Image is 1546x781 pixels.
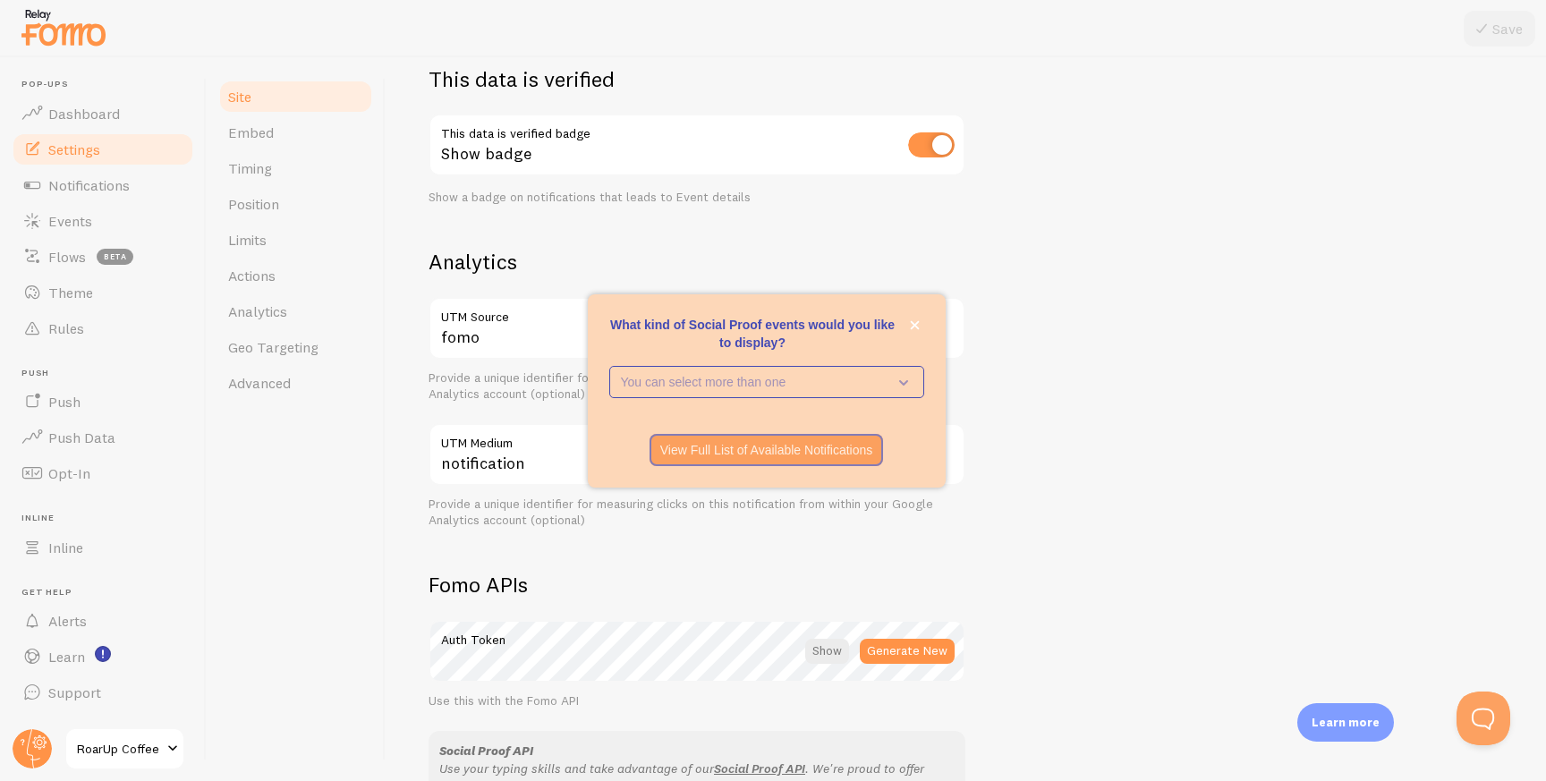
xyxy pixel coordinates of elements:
[48,212,92,230] span: Events
[439,742,955,760] div: Social Proof API
[95,646,111,662] svg: <p>Watch New Feature Tutorials!</p>
[48,683,101,701] span: Support
[860,639,955,664] button: Generate New
[588,294,946,488] div: What kind of Social Proof events would you like to display?
[429,297,965,327] label: UTM Source
[905,316,924,335] button: close,
[1312,714,1380,731] p: Learn more
[48,612,87,630] span: Alerts
[11,675,195,710] a: Support
[429,423,965,454] label: UTM Medium
[48,105,120,123] span: Dashboard
[217,329,374,365] a: Geo Targeting
[714,760,805,777] a: Social Proof API
[660,441,873,459] p: View Full List of Available Notifications
[429,190,965,206] div: Show a badge on notifications that leads to Event details
[429,693,965,709] div: Use this with the Fomo API
[228,195,279,213] span: Position
[11,384,195,420] a: Push
[48,319,84,337] span: Rules
[609,316,924,352] p: What kind of Social Proof events would you like to display?
[228,338,319,356] span: Geo Targeting
[228,302,287,320] span: Analytics
[11,203,195,239] a: Events
[48,429,115,446] span: Push Data
[429,571,965,598] h2: Fomo APIs
[11,530,195,565] a: Inline
[77,738,162,760] span: RoarUp Coffee
[11,639,195,675] a: Learn
[228,267,276,284] span: Actions
[429,370,965,402] div: Provide a unique identifier for measuring clicks on this notification from within your Google Ana...
[19,4,108,50] img: fomo-relay-logo-orange.svg
[217,79,374,115] a: Site
[650,434,884,466] button: View Full List of Available Notifications
[11,420,195,455] a: Push Data
[228,159,272,177] span: Timing
[21,368,195,379] span: Push
[21,587,195,598] span: Get Help
[228,123,274,141] span: Embed
[11,603,195,639] a: Alerts
[429,65,965,93] h2: This data is verified
[11,239,195,275] a: Flows beta
[217,222,374,258] a: Limits
[228,88,251,106] span: Site
[1457,692,1510,745] iframe: Help Scout Beacon - Open
[217,293,374,329] a: Analytics
[217,115,374,150] a: Embed
[11,96,195,132] a: Dashboard
[217,186,374,222] a: Position
[429,114,965,179] div: Show badge
[609,366,924,398] button: You can select more than one
[11,455,195,491] a: Opt-In
[217,258,374,293] a: Actions
[11,310,195,346] a: Rules
[217,365,374,401] a: Advanced
[429,620,965,650] label: Auth Token
[621,373,888,391] p: You can select more than one
[21,513,195,524] span: Inline
[21,79,195,90] span: Pop-ups
[429,497,965,528] div: Provide a unique identifier for measuring clicks on this notification from within your Google Ana...
[48,248,86,266] span: Flows
[48,648,85,666] span: Learn
[48,539,83,556] span: Inline
[228,374,291,392] span: Advanced
[1297,703,1394,742] div: Learn more
[48,140,100,158] span: Settings
[217,150,374,186] a: Timing
[48,464,90,482] span: Opt-In
[48,176,130,194] span: Notifications
[97,249,133,265] span: beta
[11,167,195,203] a: Notifications
[11,275,195,310] a: Theme
[48,393,81,411] span: Push
[429,248,965,276] h2: Analytics
[48,284,93,301] span: Theme
[11,132,195,167] a: Settings
[228,231,267,249] span: Limits
[64,727,185,770] a: RoarUp Coffee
